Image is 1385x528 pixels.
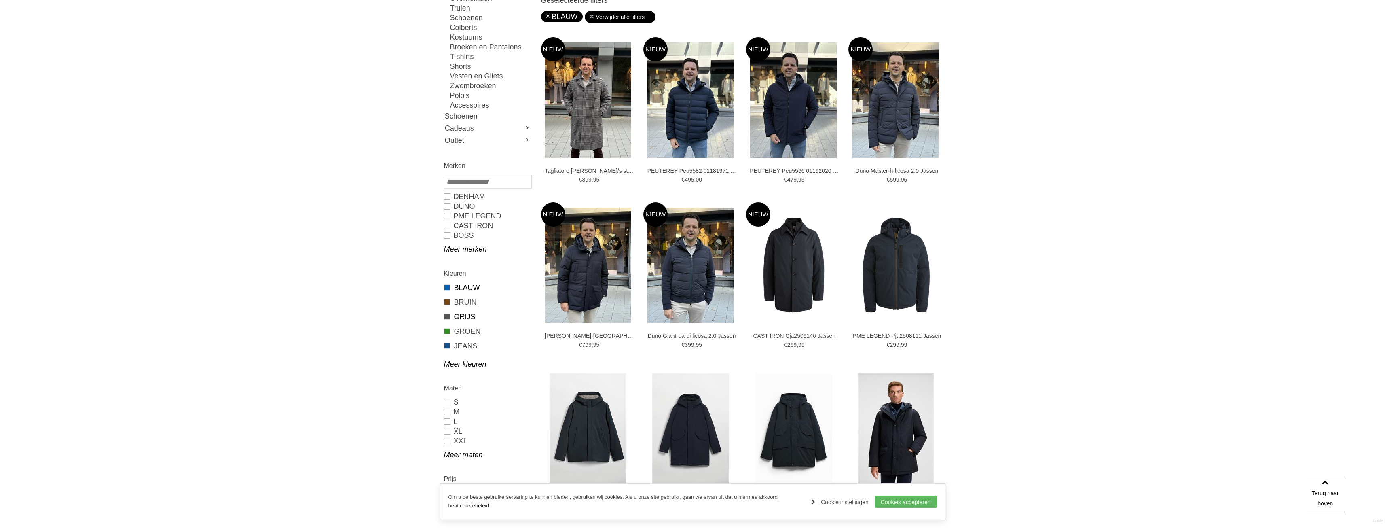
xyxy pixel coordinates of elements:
a: L [444,417,531,426]
a: CAST IRON Cja2509146 Jassen [750,332,839,339]
span: , [592,341,593,348]
span: , [694,341,696,348]
span: 899 [582,176,591,183]
a: XL [444,426,531,436]
a: Polo's [450,91,531,100]
a: cookiebeleid [460,503,489,509]
img: BOSS 50547078 Jassen [858,373,934,488]
span: , [899,176,901,183]
a: BRUIN [444,297,531,307]
img: Duno Donbart-bolzano Jassen [545,208,631,323]
a: Divide [1373,516,1383,526]
span: 95 [593,341,600,348]
a: Duno Master-h-licosa 2.0 Jassen [852,167,941,174]
img: PEUTEREY Peu5566 01192020 Jassen [750,42,837,158]
a: Duno [444,201,531,211]
a: Cookie instellingen [811,496,869,508]
a: Schoenen [450,13,531,23]
a: BOSS [444,231,531,240]
a: Schoenen [444,110,531,122]
a: Colberts [450,23,531,32]
a: JEANS [444,341,531,351]
a: Meer maten [444,450,531,460]
a: Truien [450,3,531,13]
a: PEUTEREY Peu5566 01192020 Jassen [750,167,839,174]
span: , [797,176,798,183]
a: Meer kleuren [444,359,531,369]
a: PME LEGEND Pja2508111 Jassen [852,332,941,339]
h2: Kleuren [444,268,531,278]
span: € [784,176,787,183]
a: PEUTEREY Peu5582 01181971 [PERSON_NAME] [647,167,736,174]
a: Cookies accepteren [875,496,937,508]
img: PME LEGEND Pja2508111 Jassen [848,218,943,313]
a: S [444,397,531,407]
a: Meer merken [444,244,531,254]
span: 269 [787,341,797,348]
img: ELVINE Hjalmar Jassen [652,373,729,488]
p: Om u de beste gebruikerservaring te kunnen bieden, gebruiken wij cookies. Als u onze site gebruik... [448,493,804,510]
span: , [797,341,798,348]
span: 299 [890,341,899,348]
a: Accessoires [450,100,531,110]
img: Tagliatore Salomons/s st 610019 q Jassen [545,42,631,158]
a: M [444,407,531,417]
a: DENHAM [444,192,531,201]
span: 99 [901,341,907,348]
a: Duno Giant-bardi licosa 2.0 Jassen [647,332,736,339]
span: 495 [685,176,694,183]
span: 399 [685,341,694,348]
a: GRIJS [444,312,531,322]
a: Outlet [444,134,531,146]
span: 95 [593,176,600,183]
span: € [887,341,890,348]
img: PEUTEREY Peu5582 01181971 Jassen [647,42,734,158]
span: € [681,341,685,348]
a: Tagliatore [PERSON_NAME]/s st 610019 q [GEOGRAPHIC_DATA] [545,167,634,174]
a: Broeken en Pantalons [450,42,531,52]
a: Kostuums [450,32,531,42]
img: Duno Master-h-licosa 2.0 Jassen [852,42,939,158]
span: 599 [890,176,899,183]
a: Terug naar boven [1307,476,1343,512]
a: BLAUW [546,13,578,21]
span: € [784,341,787,348]
span: € [681,176,685,183]
img: Duno Giant-bardi licosa 2.0 Jassen [647,208,734,323]
span: , [592,176,593,183]
h2: Merken [444,161,531,171]
span: 95 [696,341,702,348]
img: CAST IRON Cja2509146 Jassen [746,218,841,313]
img: ELVINE Ronan Jassen [755,373,832,488]
span: , [899,341,901,348]
a: [PERSON_NAME]-[GEOGRAPHIC_DATA] Jassen [545,332,634,339]
span: € [887,176,890,183]
span: , [694,176,696,183]
a: PME LEGEND [444,211,531,221]
img: ELVINE Vhinner Jassen [550,373,626,488]
a: Cadeaus [444,122,531,134]
a: XXL [444,436,531,446]
span: 99 [798,341,805,348]
a: Zwembroeken [450,81,531,91]
a: GROEN [444,326,531,337]
a: BLAUW [444,282,531,293]
h2: Prijs [444,474,531,484]
span: 799 [582,341,591,348]
a: Verwijder alle filters [590,11,651,23]
h2: Maten [444,383,531,393]
span: 00 [696,176,702,183]
a: Vesten en Gilets [450,71,531,81]
span: 479 [787,176,797,183]
span: 95 [798,176,805,183]
span: € [579,341,582,348]
span: € [579,176,582,183]
a: T-shirts [450,52,531,61]
span: 95 [901,176,907,183]
a: CAST IRON [444,221,531,231]
a: Shorts [450,61,531,71]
